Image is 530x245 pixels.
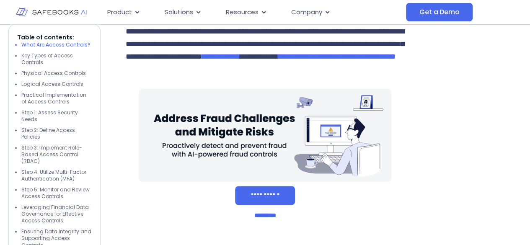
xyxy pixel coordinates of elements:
li: Step 5: Monitor and Review Access Controls [21,187,92,200]
li: Logical Access Controls [21,81,92,88]
li: What Are Access Controls? [21,42,92,49]
div: Menu Toggle [101,4,406,21]
li: Step 3: Implement Role-Based Access Control (RBAC) [21,145,92,165]
a: Get a Demo [406,3,473,21]
li: Physical Access Controls [21,70,92,77]
li: Leveraging Financial Data Governance for Effective Access Controls [21,204,92,224]
span: Resources [226,8,259,17]
li: Step 1: Assess Security Needs [21,110,92,123]
li: Key Types of Access Controls [21,53,92,66]
span: Product [107,8,132,17]
p: Table of contents: [17,34,92,42]
span: Solutions [165,8,193,17]
span: Get a Demo [419,8,459,16]
li: Step 4: Utilize Multi-Factor Authentication (MFA) [21,169,92,183]
nav: Menu [101,4,406,21]
span: Company [291,8,322,17]
li: Step 2: Define Access Policies [21,127,92,141]
li: Practical Implementation of Access Controls [21,92,92,106]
